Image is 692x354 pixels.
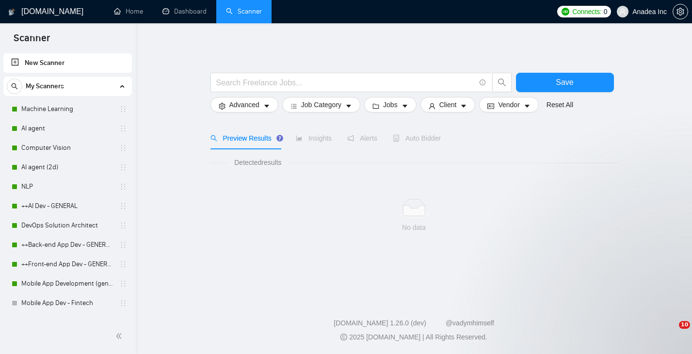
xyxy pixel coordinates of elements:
a: ++Back-end App Dev - GENERAL (cleaned) [21,235,113,255]
span: holder [119,163,127,171]
span: Advanced [229,99,259,110]
button: barsJob Categorycaret-down [282,97,360,113]
span: holder [119,125,127,132]
button: idcardVendorcaret-down [479,97,538,113]
a: searchScanner [226,7,262,16]
span: Vendor [498,99,519,110]
span: Auto Bidder [393,134,441,142]
span: Job Category [301,99,341,110]
span: Jobs [383,99,398,110]
a: homeHome [114,7,143,16]
span: caret-down [402,102,408,110]
span: Connects: [572,6,601,17]
span: folder [372,102,379,110]
span: notification [347,135,354,142]
span: holder [119,183,127,191]
a: ++AI Dev - GENERAL [21,196,113,216]
span: user [619,8,626,15]
a: DevOps Solution Architect [21,216,113,235]
span: search [7,83,22,90]
span: My Scanners [26,77,64,96]
a: Machine Learning [21,99,113,119]
span: user [429,102,435,110]
a: [DOMAIN_NAME] 1.26.0 (dev) [334,319,426,327]
span: caret-down [263,102,270,110]
a: AI agent (2d) [21,158,113,177]
span: double-left [115,331,125,341]
span: Detected results [227,157,288,168]
span: caret-down [524,102,531,110]
span: holder [119,299,127,307]
span: holder [119,202,127,210]
button: settingAdvancedcaret-down [210,97,278,113]
span: holder [119,222,127,229]
div: 2025 [DOMAIN_NAME] | All Rights Reserved. [144,332,684,342]
span: info-circle [480,80,486,86]
a: New Scanner [11,53,124,73]
button: folderJobscaret-down [364,97,417,113]
span: Save [556,76,573,88]
button: search [492,73,512,92]
span: holder [119,105,127,113]
span: robot [393,135,400,142]
div: Tooltip anchor [275,134,284,143]
span: bars [290,102,297,110]
span: holder [119,241,127,249]
button: setting [673,4,688,19]
button: userClientcaret-down [420,97,476,113]
button: search [7,79,22,94]
span: holder [119,260,127,268]
iframe: Intercom live chat [659,321,682,344]
img: upwork-logo.png [562,8,569,16]
a: setting [673,8,688,16]
span: Preview Results [210,134,280,142]
span: Scanner [6,31,58,51]
span: copyright [340,334,347,340]
a: @vadymhimself [446,319,494,327]
span: 10 [679,321,690,329]
span: holder [119,280,127,288]
a: ++Front-end App Dev - GENERAL [21,255,113,274]
span: idcard [487,102,494,110]
span: Client [439,99,457,110]
span: search [493,78,511,87]
a: Mobile App Dev - Fintech [21,293,113,313]
a: Reset All [547,99,573,110]
div: No data [218,222,610,233]
span: area-chart [296,135,303,142]
li: New Scanner [3,53,132,73]
span: setting [673,8,688,16]
span: caret-down [460,102,467,110]
span: search [210,135,217,142]
a: NLP [21,177,113,196]
a: Mobile App Dev - Real Estate [21,313,113,332]
button: Save [516,73,614,92]
span: 0 [604,6,608,17]
a: dashboardDashboard [162,7,207,16]
img: logo [8,4,15,20]
span: setting [219,102,225,110]
a: AI agent [21,119,113,138]
span: holder [119,144,127,152]
span: Alerts [347,134,377,142]
a: Computer Vision [21,138,113,158]
a: Mobile App Development (general) [21,274,113,293]
input: Search Freelance Jobs... [216,77,475,89]
span: Insights [296,134,332,142]
span: caret-down [345,102,352,110]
